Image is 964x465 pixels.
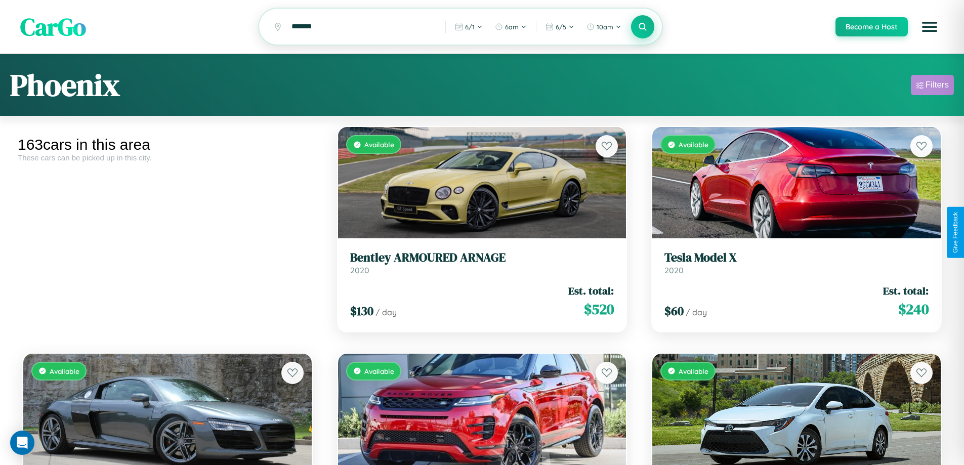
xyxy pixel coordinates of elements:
[915,13,944,41] button: Open menu
[465,23,475,31] span: 6 / 1
[505,23,519,31] span: 6am
[50,367,79,375] span: Available
[664,250,929,275] a: Tesla Model X2020
[581,19,626,35] button: 10am
[898,299,929,319] span: $ 240
[364,140,394,149] span: Available
[584,299,614,319] span: $ 520
[350,303,373,319] span: $ 130
[18,153,317,162] div: These cars can be picked up in this city.
[556,23,566,31] span: 6 / 5
[540,19,579,35] button: 6/5
[597,23,613,31] span: 10am
[350,265,369,275] span: 2020
[18,136,317,153] div: 163 cars in this area
[375,307,397,317] span: / day
[679,367,708,375] span: Available
[883,283,929,298] span: Est. total:
[450,19,488,35] button: 6/1
[10,431,34,455] div: Open Intercom Messenger
[911,75,954,95] button: Filters
[686,307,707,317] span: / day
[20,10,86,44] span: CarGo
[952,212,959,253] div: Give Feedback
[364,367,394,375] span: Available
[835,17,908,36] button: Become a Host
[664,265,684,275] span: 2020
[350,250,614,265] h3: Bentley ARMOURED ARNAGE
[679,140,708,149] span: Available
[664,303,684,319] span: $ 60
[568,283,614,298] span: Est. total:
[664,250,929,265] h3: Tesla Model X
[490,19,532,35] button: 6am
[350,250,614,275] a: Bentley ARMOURED ARNAGE2020
[10,64,120,106] h1: Phoenix
[926,80,949,90] div: Filters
